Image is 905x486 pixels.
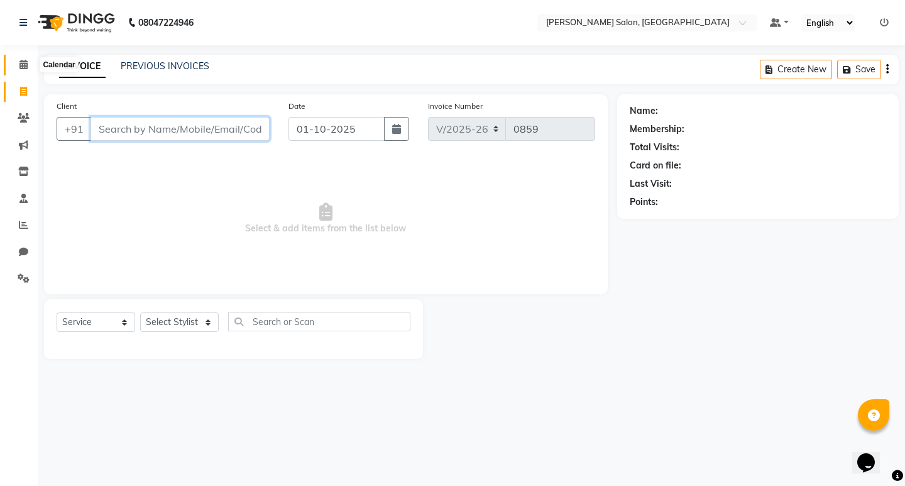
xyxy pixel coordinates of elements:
[57,117,92,141] button: +91
[630,159,681,172] div: Card on file:
[428,101,483,112] label: Invoice Number
[90,117,270,141] input: Search by Name/Mobile/Email/Code
[630,104,658,118] div: Name:
[121,60,209,72] a: PREVIOUS INVOICES
[40,57,78,72] div: Calendar
[760,60,832,79] button: Create New
[57,101,77,112] label: Client
[57,156,595,282] span: Select & add items from the list below
[288,101,305,112] label: Date
[138,5,194,40] b: 08047224946
[852,436,892,473] iframe: chat widget
[228,312,410,331] input: Search or Scan
[630,141,679,154] div: Total Visits:
[837,60,881,79] button: Save
[630,196,658,209] div: Points:
[630,177,672,191] div: Last Visit:
[32,5,118,40] img: logo
[630,123,684,136] div: Membership:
